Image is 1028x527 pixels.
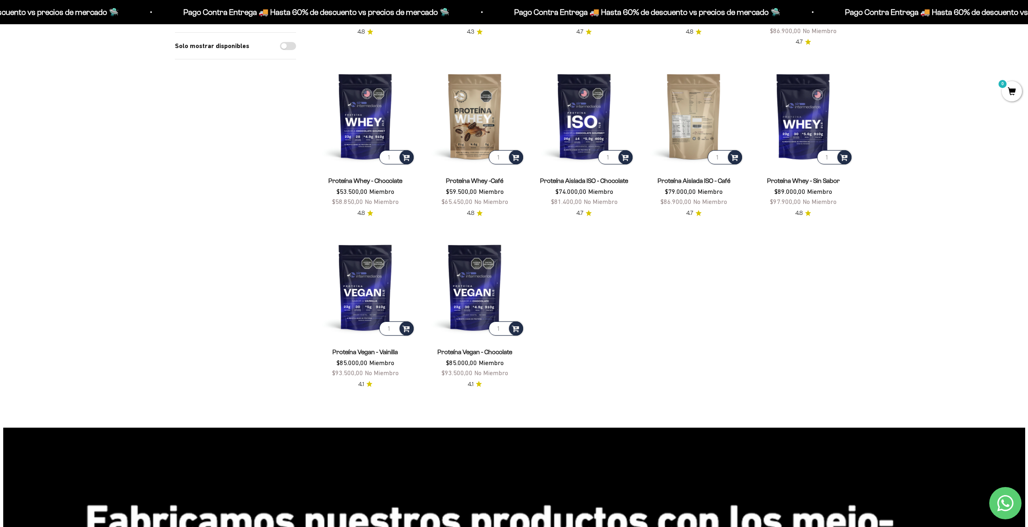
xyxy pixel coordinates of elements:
[665,188,696,195] span: $79.000,00
[796,38,803,46] span: 4.7
[576,209,592,218] a: 4.74.7 de 5.0 estrellas
[446,188,477,195] span: $59.500,00
[803,27,837,34] span: No Miembro
[686,209,702,218] a: 4.74.7 de 5.0 estrellas
[369,359,394,366] span: Miembro
[540,177,628,184] a: Proteína Aislada ISO - Chocolate
[803,198,837,205] span: No Miembro
[357,27,365,36] span: 4.8
[467,209,483,218] a: 4.84.8 de 5.0 estrellas
[467,27,474,36] span: 4.3
[767,177,840,184] a: Proteína Whey - Sin Sabor
[357,27,373,36] a: 4.84.8 de 5.0 estrellas
[507,6,773,19] p: Pago Contra Entrega 🚚 Hasta 60% de descuento vs precios de mercado 🛸
[644,66,744,166] img: Proteína Aislada ISO - Café
[588,188,613,195] span: Miembro
[336,188,368,195] span: $53.500,00
[998,79,1007,89] mark: 0
[474,198,508,205] span: No Miembro
[365,198,399,205] span: No Miembro
[175,41,249,51] label: Solo mostrar disponibles
[658,177,730,184] a: Proteína Aislada ISO - Café
[467,27,483,36] a: 4.34.3 de 5.0 estrellas
[576,209,583,218] span: 4.7
[770,27,801,34] span: $86.900,00
[693,198,727,205] span: No Miembro
[1002,88,1022,97] a: 0
[357,209,373,218] a: 4.84.8 de 5.0 estrellas
[576,27,583,36] span: 4.7
[468,380,482,389] a: 4.14.1 de 5.0 estrellas
[441,369,473,376] span: $93.500,00
[358,380,372,389] a: 4.14.1 de 5.0 estrellas
[479,188,504,195] span: Miembro
[474,369,508,376] span: No Miembro
[328,177,402,184] a: Proteína Whey - Chocolate
[584,198,618,205] span: No Miembro
[441,198,473,205] span: $65.450,00
[686,27,702,36] a: 4.84.8 de 5.0 estrellas
[479,359,504,366] span: Miembro
[467,209,474,218] span: 4.8
[365,369,399,376] span: No Miembro
[555,188,587,195] span: $74.000,00
[332,369,363,376] span: $93.500,00
[795,209,803,218] span: 4.8
[551,198,582,205] span: $81.400,00
[358,380,364,389] span: 4.1
[357,209,365,218] span: 4.8
[770,198,801,205] span: $97.900,00
[468,380,473,389] span: 4.1
[336,359,368,366] span: $85.000,00
[446,359,477,366] span: $85.000,00
[774,188,805,195] span: $89.000,00
[660,198,692,205] span: $86.900,00
[698,188,723,195] span: Miembro
[796,38,811,46] a: 4.74.7 de 5.0 estrellas
[437,349,512,355] a: Proteína Vegan - Chocolate
[686,209,693,218] span: 4.7
[446,177,503,184] a: Proteína Whey -Café
[576,27,592,36] a: 4.74.7 de 5.0 estrellas
[795,209,811,218] a: 4.84.8 de 5.0 estrellas
[176,6,442,19] p: Pago Contra Entrega 🚚 Hasta 60% de descuento vs precios de mercado 🛸
[332,349,398,355] a: Proteína Vegan - Vainilla
[807,188,832,195] span: Miembro
[369,188,394,195] span: Miembro
[686,27,693,36] span: 4.8
[332,198,363,205] span: $58.850,00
